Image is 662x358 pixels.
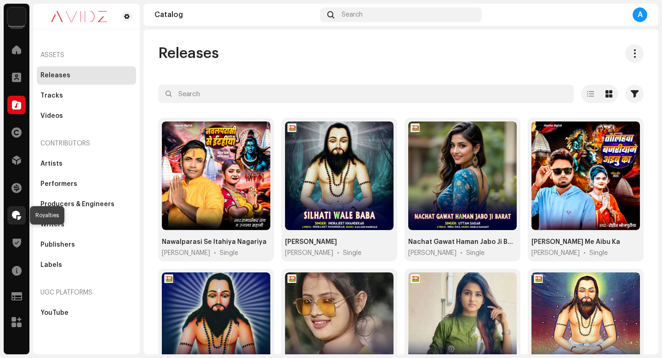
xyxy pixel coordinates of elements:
div: Nachat Gawat Haman Jabo Ji Barat [408,237,517,247]
span: Ramashankar Ray [162,248,210,258]
div: A [633,7,647,22]
re-m-nav-item: Producers & Engineers [37,195,136,214]
div: Single [220,248,238,258]
div: Publishers [40,241,75,248]
re-m-nav-item: Performers [37,175,136,193]
span: Releases [158,44,219,63]
span: Search [342,11,363,18]
div: Producers & Engineers [40,201,114,208]
div: Tracks [40,92,63,99]
span: Indrajeet Khandekar [285,248,333,258]
div: Single [466,248,485,258]
re-m-nav-item: Artists [37,155,136,173]
div: Releases [40,72,70,79]
re-m-nav-item: Publishers [37,236,136,254]
img: 10d72f0b-d06a-424f-aeaa-9c9f537e57b6 [7,7,26,26]
div: Nawalparasi Se Itahiya Nagariya [162,237,267,247]
span: • [583,248,586,258]
re-m-nav-item: Releases [37,66,136,85]
re-m-nav-item: YouTube [37,304,136,322]
re-a-nav-header: Contributors [37,133,136,155]
div: Single [343,248,361,258]
re-m-nav-item: Videos [37,107,136,125]
re-a-nav-header: Assets [37,44,136,66]
div: Taulihawa Bajariya Me Aibu Ka [531,237,620,247]
span: • [214,248,216,258]
div: Single [589,248,608,258]
span: Rohit Bhojpuriya [531,248,580,258]
div: Labels [40,261,62,269]
div: Videos [40,112,63,120]
img: 0c631eef-60b6-411a-a233-6856366a70de [40,11,118,22]
div: Performers [40,180,77,188]
div: Catalog [154,11,316,18]
div: Silhati Wale Baba [285,237,337,247]
div: Writers [40,221,64,228]
div: Artists [40,160,63,167]
re-m-nav-item: Labels [37,256,136,274]
input: Search [158,85,574,103]
re-m-nav-item: Tracks [37,87,136,105]
re-a-nav-header: UGC Platforms [37,282,136,304]
re-m-nav-item: Writers [37,215,136,234]
span: • [337,248,339,258]
div: YouTube [40,309,68,317]
span: • [460,248,462,258]
span: Uttam Sagar [408,248,457,258]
